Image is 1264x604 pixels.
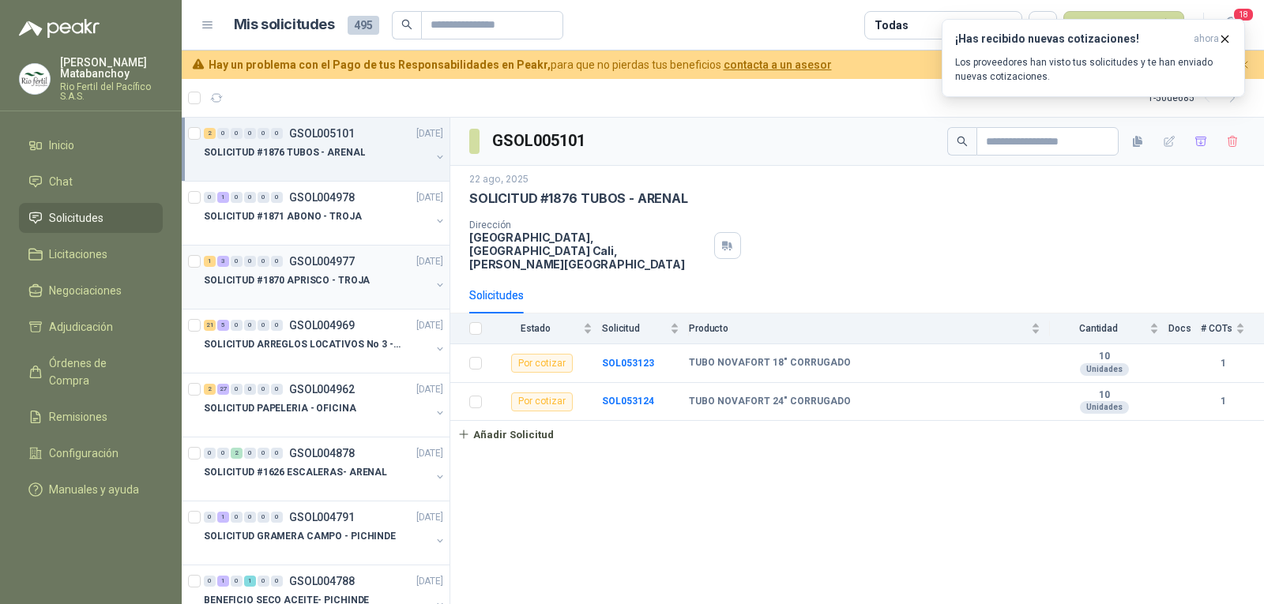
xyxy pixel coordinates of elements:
[258,512,269,523] div: 0
[204,529,396,544] p: SOLICITUD GRAMERA CAMPO - PICHINDE
[231,384,243,395] div: 0
[217,320,229,331] div: 5
[258,320,269,331] div: 0
[204,273,370,288] p: SOLICITUD #1870 APRISCO - TROJA
[469,190,688,207] p: SOLICITUD #1876 TUBOS - ARENAL
[244,448,256,459] div: 0
[19,475,163,505] a: Manuales y ayuda
[469,172,529,187] p: 22 ago, 2025
[204,512,216,523] div: 0
[204,320,216,331] div: 21
[1050,351,1159,363] b: 10
[217,512,229,523] div: 1
[209,58,551,71] b: Hay un problema con el Pago de tus Responsabilidades en Peakr,
[49,481,139,498] span: Manuales y ayuda
[204,145,365,160] p: SOLICITUD #1876 TUBOS - ARENAL
[244,320,256,331] div: 0
[416,510,443,525] p: [DATE]
[19,276,163,306] a: Negociaciones
[204,192,216,203] div: 0
[416,318,443,333] p: [DATE]
[19,438,163,468] a: Configuración
[289,320,355,331] p: GSOL004969
[271,512,283,523] div: 0
[271,256,283,267] div: 0
[204,380,446,430] a: 2 27 0 0 0 0 GSOL004962[DATE] SOLICITUD PAPELERIA - OFICINA
[1201,323,1232,334] span: # COTs
[217,448,229,459] div: 0
[289,576,355,587] p: GSOL004788
[258,128,269,139] div: 0
[511,392,573,411] div: Por cotizar
[231,320,243,331] div: 0
[469,219,708,231] p: Dirección
[957,136,968,147] span: search
[217,256,229,267] div: 3
[1080,363,1129,376] div: Unidades
[602,358,654,369] b: SOL053123
[602,323,667,334] span: Solicitud
[416,382,443,397] p: [DATE]
[217,128,229,139] div: 0
[450,421,561,448] button: Añadir Solicitud
[689,323,1028,334] span: Producto
[258,384,269,395] div: 0
[491,313,602,344] th: Estado
[602,313,689,344] th: Solicitud
[271,384,283,395] div: 0
[271,192,283,203] div: 0
[49,173,73,190] span: Chat
[689,396,851,408] b: TUBO NOVAFORT 24" CORRUGADO
[416,446,443,461] p: [DATE]
[689,357,851,370] b: TUBO NOVAFORT 18" CORRUGADO
[1050,323,1146,334] span: Cantidad
[244,576,256,587] div: 1
[60,82,163,101] p: Rio Fertil del Pacífico S.A.S.
[1201,313,1264,344] th: # COTs
[204,337,401,352] p: SOLICITUD ARREGLOS LOCATIVOS No 3 - PICHINDE
[602,396,654,407] a: SOL053124
[19,239,163,269] a: Licitaciones
[258,192,269,203] div: 0
[942,19,1245,97] button: ¡Has recibido nuevas cotizaciones!ahora Los proveedores han visto tus solicitudes y te han enviad...
[348,16,379,35] span: 495
[955,55,1232,84] p: Los proveedores han visto tus solicitudes y te han enviado nuevas cotizaciones.
[469,231,708,271] p: [GEOGRAPHIC_DATA], [GEOGRAPHIC_DATA] Cali , [PERSON_NAME][GEOGRAPHIC_DATA]
[217,384,229,395] div: 27
[450,421,1264,448] a: Añadir Solicitud
[289,256,355,267] p: GSOL004977
[231,192,243,203] div: 0
[955,32,1187,46] h3: ¡Has recibido nuevas cotizaciones!
[204,384,216,395] div: 2
[469,287,524,304] div: Solicitudes
[416,126,443,141] p: [DATE]
[49,355,148,389] span: Órdenes de Compra
[204,576,216,587] div: 0
[204,256,216,267] div: 1
[231,512,243,523] div: 0
[1063,11,1184,39] button: Nueva solicitud
[204,209,362,224] p: SOLICITUD #1871 ABONO - TROJA
[19,167,163,197] a: Chat
[204,188,446,238] a: 0 1 0 0 0 0 GSOL004978[DATE] SOLICITUD #1871 ABONO - TROJA
[1168,313,1201,344] th: Docs
[289,512,355,523] p: GSOL004791
[289,128,355,139] p: GSOL005101
[289,448,355,459] p: GSOL004878
[234,13,335,36] h1: Mis solicitudes
[724,58,832,71] a: contacta a un asesor
[289,192,355,203] p: GSOL004978
[416,574,443,589] p: [DATE]
[49,408,107,426] span: Remisiones
[416,254,443,269] p: [DATE]
[231,576,243,587] div: 0
[217,576,229,587] div: 1
[231,448,243,459] div: 2
[289,384,355,395] p: GSOL004962
[1050,389,1159,402] b: 10
[244,128,256,139] div: 0
[1201,356,1245,371] b: 1
[271,320,283,331] div: 0
[1080,401,1129,414] div: Unidades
